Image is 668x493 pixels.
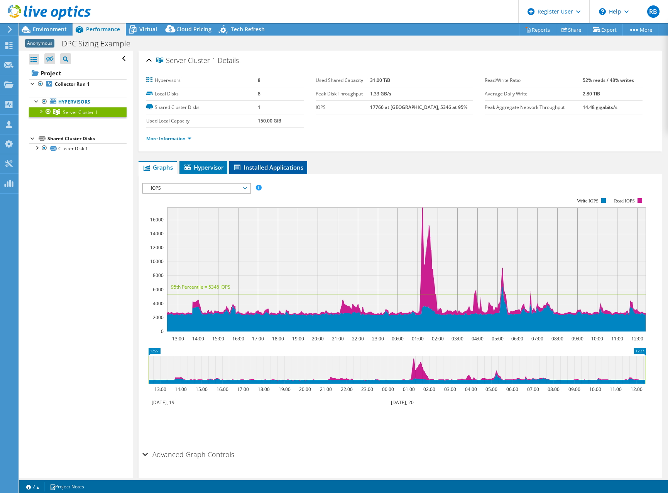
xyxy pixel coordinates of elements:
[172,335,184,342] text: 13:00
[610,386,622,393] text: 11:00
[21,482,45,491] a: 2
[320,386,332,393] text: 21:00
[316,90,370,98] label: Peak Disk Throughput
[44,482,90,491] a: Project Notes
[423,386,435,393] text: 02:00
[432,335,444,342] text: 02:00
[139,25,157,33] span: Virtual
[614,198,635,204] text: Read IOPS
[142,447,234,462] h2: Advanced Graph Controls
[142,163,173,171] span: Graphs
[218,56,239,65] span: Details
[175,386,187,393] text: 14:00
[452,335,463,342] text: 03:00
[352,335,364,342] text: 22:00
[403,386,415,393] text: 01:00
[258,90,260,97] b: 8
[232,335,244,342] text: 16:00
[29,97,127,107] a: Hypervisors
[47,134,127,143] div: Shared Cluster Disks
[316,76,370,84] label: Used Shared Capacity
[485,104,582,111] label: Peak Aggregate Network Throughput
[279,386,291,393] text: 19:00
[216,386,228,393] text: 16:00
[622,24,658,36] a: More
[506,386,518,393] text: 06:00
[63,109,98,116] span: Server Cluster 1
[258,386,270,393] text: 18:00
[150,244,164,251] text: 12000
[153,300,164,307] text: 4000
[312,335,324,342] text: 20:00
[556,24,587,36] a: Share
[599,8,606,15] svg: \n
[196,386,208,393] text: 15:00
[146,104,258,111] label: Shared Cluster Disks
[583,104,617,110] b: 14.48 gigabits/s
[58,39,142,48] h1: DPC Sizing Example
[146,117,258,125] label: Used Local Capacity
[589,386,601,393] text: 10:00
[519,24,556,36] a: Reports
[153,272,164,279] text: 8000
[465,386,477,393] text: 04:00
[361,386,373,393] text: 23:00
[531,335,543,342] text: 07:00
[492,335,504,342] text: 05:00
[485,76,582,84] label: Read/Write Ratio
[55,81,90,87] b: Collector Run 1
[485,386,497,393] text: 05:00
[176,25,211,33] span: Cloud Pricing
[233,163,303,171] span: Installed Applications
[583,90,600,97] b: 2.80 TiB
[29,79,127,89] a: Collector Run 1
[299,386,311,393] text: 20:00
[583,77,634,83] b: 52% reads / 48% writes
[551,335,563,342] text: 08:00
[171,284,230,290] text: 95th Percentile = 5346 IOPS
[258,117,281,124] b: 150.00 GiB
[341,386,353,393] text: 22:00
[258,104,260,110] b: 1
[527,386,539,393] text: 07:00
[548,386,560,393] text: 08:00
[392,335,404,342] text: 00:00
[631,335,643,342] text: 12:00
[29,67,127,79] a: Project
[370,90,391,97] b: 1.33 GB/s
[150,216,164,223] text: 16000
[25,39,54,48] span: Anonymous
[150,230,164,237] text: 14000
[153,314,164,321] text: 2000
[472,335,484,342] text: 04:00
[572,335,583,342] text: 09:00
[212,335,224,342] text: 15:00
[370,104,467,110] b: 17766 at [GEOGRAPHIC_DATA], 5346 at 95%
[231,25,265,33] span: Tech Refresh
[316,104,370,111] label: IOPS
[183,163,223,171] span: Hypervisor
[591,335,603,342] text: 10:00
[150,258,164,265] text: 10000
[237,386,249,393] text: 17:00
[292,335,304,342] text: 19:00
[146,90,258,98] label: Local Disks
[153,286,164,293] text: 6000
[192,335,204,342] text: 14:00
[258,77,260,83] b: 8
[161,328,164,335] text: 0
[577,198,599,204] text: Write IOPS
[412,335,424,342] text: 01:00
[252,335,264,342] text: 17:00
[611,335,623,342] text: 11:00
[631,386,643,393] text: 12:00
[587,24,623,36] a: Export
[372,335,384,342] text: 23:00
[444,386,456,393] text: 03:00
[86,25,120,33] span: Performance
[29,107,127,117] a: Server Cluster 1
[156,57,216,65] span: Server Cluster 1
[146,76,258,84] label: Hypervisors
[272,335,284,342] text: 18:00
[568,386,580,393] text: 09:00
